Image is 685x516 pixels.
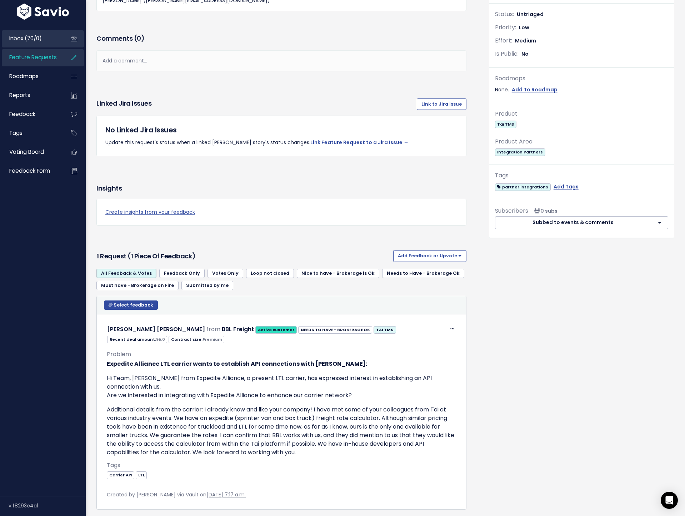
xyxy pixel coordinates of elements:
[107,336,167,343] span: Recent deal amount:
[9,35,42,42] span: Inbox (70/0)
[495,216,651,229] button: Subbed to events & comments
[105,138,457,147] p: Update this request's status when a linked [PERSON_NAME] story's status changes.
[136,471,147,478] a: LTL
[495,85,668,94] div: None.
[96,34,466,44] h3: Comments ( )
[107,325,205,333] a: [PERSON_NAME] [PERSON_NAME]
[159,269,205,278] a: Feedback Only
[297,269,379,278] a: Nice to have - Brokerage is Ok
[515,37,536,44] span: Medium
[2,106,59,122] a: Feedback
[310,139,409,146] a: Link Feature Request to a Jira Issue →
[169,336,224,343] span: Contract size:
[393,250,466,262] button: Add Feedback or Upvote
[554,182,579,191] a: Add Tags
[136,471,147,479] span: LTL
[531,207,557,214] span: <p><strong>Subscribers</strong><br><br> No subscribers yet<br> </p>
[9,496,86,515] div: v.f8293e4a1
[107,461,120,469] span: Tags
[96,281,179,290] a: Must have - Brokerage on Fire
[495,10,514,18] span: Status:
[495,109,668,119] div: Product
[104,300,158,310] button: Select feedback
[107,360,367,368] strong: Expedite Alliance LTL carrier wants to establish API connections with [PERSON_NAME]:
[9,54,57,61] span: Feature Requests
[107,491,246,498] span: Created by [PERSON_NAME] via Vault on
[376,327,394,333] strong: TAI TMS
[2,30,59,47] a: Inbox (70/0)
[181,281,233,290] a: Submitted by me
[137,34,141,43] span: 0
[9,167,50,174] span: Feedback form
[2,68,59,85] a: Roadmaps
[206,325,220,333] span: from
[495,148,545,156] span: Integration Partners
[495,183,551,191] span: partner integrations
[2,163,59,179] a: Feedback form
[246,269,294,278] a: Loop not closed
[107,471,134,479] span: Carrier API
[512,85,557,94] a: Add To Roadmap
[517,11,544,18] span: Untriaged
[301,327,370,333] strong: NEEDS TO HAVE - BROKERAGE OK
[495,74,668,84] div: Roadmaps
[495,121,516,128] span: Tai TMS
[96,251,390,261] h3: 1 Request (1 piece of Feedback)
[222,325,254,333] a: BBL Freight
[202,337,222,342] span: Premium
[156,337,165,342] span: 95.0
[114,302,153,308] span: Select feedback
[9,129,22,137] span: Tags
[495,50,519,58] span: Is Public:
[521,50,529,57] span: No
[495,182,551,191] a: partner integrations
[661,492,678,509] div: Open Intercom Messenger
[96,183,122,193] h3: Insights
[382,269,464,278] a: Needs to Have - Brokerage Ok
[107,350,131,358] span: Problem
[96,50,466,71] div: Add a comment...
[105,125,457,135] h5: No Linked Jira Issues
[107,405,456,457] p: Additional details from the carrier: I already know and like your company! I have met some of you...
[2,49,59,66] a: Feature Requests
[495,207,528,215] span: Subscribers
[2,144,59,160] a: Voting Board
[2,125,59,141] a: Tags
[495,23,516,31] span: Priority:
[9,91,30,99] span: Reports
[107,471,134,478] a: Carrier API
[417,98,466,110] a: Link to Jira Issue
[96,98,151,110] h3: Linked Jira issues
[495,171,668,181] div: Tags
[206,491,246,498] a: [DATE] 7:17 a.m.
[9,148,44,156] span: Voting Board
[107,374,456,400] p: Hi Team, [PERSON_NAME] from Expedite Alliance, a present LTL carrier, has expressed interest in e...
[519,24,529,31] span: Low
[207,269,243,278] a: Votes Only
[15,4,71,20] img: logo-white.9d6f32f41409.svg
[9,110,35,118] span: Feedback
[258,327,295,333] strong: Active customer
[2,87,59,103] a: Reports
[105,208,457,217] a: Create insights from your feedback
[9,72,39,80] span: Roadmaps
[495,36,512,45] span: Effort:
[495,137,668,147] div: Product Area
[96,269,156,278] a: All Feedback & Votes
